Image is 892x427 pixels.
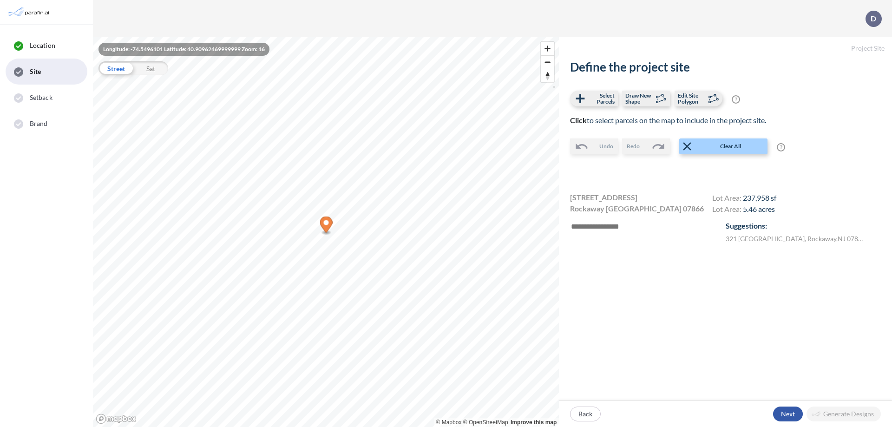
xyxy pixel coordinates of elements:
[93,37,559,427] canvas: Map
[541,55,554,69] button: Zoom out
[627,142,640,151] span: Redo
[30,67,41,76] span: Site
[463,419,508,426] a: OpenStreetMap
[777,143,785,151] span: ?
[541,42,554,55] button: Zoom in
[570,407,601,421] button: Back
[541,69,554,82] button: Reset bearing to north
[743,193,776,202] span: 237,958 sf
[511,419,557,426] a: Improve this map
[726,234,866,243] label: 321 [GEOGRAPHIC_DATA] , Rockaway , NJ 07866 , US
[773,407,803,421] button: Next
[622,138,670,154] button: Redo
[625,92,653,105] span: Draw New Shape
[570,192,637,203] span: [STREET_ADDRESS]
[133,61,168,75] div: Sat
[726,220,881,231] p: Suggestions:
[578,409,592,419] p: Back
[679,138,767,154] button: Clear All
[587,92,615,105] span: Select Parcels
[570,60,881,74] h2: Define the project site
[559,37,892,60] h5: Project Site
[30,93,52,102] span: Setback
[96,414,137,424] a: Mapbox homepage
[871,14,876,23] p: D
[570,116,766,125] span: to select parcels on the map to include in the project site.
[320,217,333,236] div: Map marker
[599,142,613,151] span: Undo
[732,95,740,104] span: ?
[712,204,776,216] h4: Lot Area:
[570,203,704,214] span: Rockaway [GEOGRAPHIC_DATA] 07866
[712,193,776,204] h4: Lot Area:
[30,119,48,128] span: Brand
[743,204,775,213] span: 5.46 acres
[694,142,767,151] span: Clear All
[7,4,52,21] img: Parafin
[98,43,269,56] div: Longitude: -74.5496101 Latitude: 40.90962469999999 Zoom: 16
[570,138,618,154] button: Undo
[541,56,554,69] span: Zoom out
[570,116,587,125] b: Click
[436,419,462,426] a: Mapbox
[678,92,705,105] span: Edit Site Polygon
[98,61,133,75] div: Street
[30,41,55,50] span: Location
